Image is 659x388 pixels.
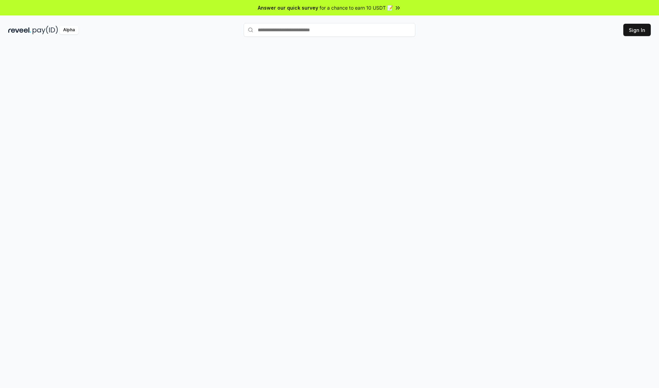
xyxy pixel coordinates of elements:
span: for a chance to earn 10 USDT 📝 [320,4,393,11]
div: Alpha [59,26,79,34]
img: pay_id [33,26,58,34]
button: Sign In [623,24,651,36]
img: reveel_dark [8,26,31,34]
span: Answer our quick survey [258,4,318,11]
